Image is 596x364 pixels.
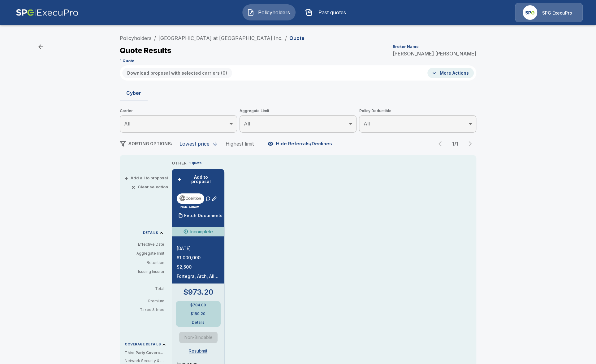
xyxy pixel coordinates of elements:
[186,345,210,357] button: Resubmit
[177,265,219,269] p: $2,500
[244,121,250,127] span: All
[125,308,169,312] p: Taxes & fees
[393,45,419,49] p: Broker Name
[449,141,461,146] p: 1 / 1
[120,108,237,114] span: Carrier
[125,260,164,265] p: Retention
[132,185,135,189] span: ×
[177,274,219,278] p: Fortegra, Arch, Allianz, Aspen, Vantage
[315,9,349,16] span: Past quotes
[133,185,168,189] button: ×Clear selection
[125,358,164,364] p: Network Security & Privacy Liability: Third party liability costs
[122,68,232,78] button: Download proposal with selected carriers (0)
[427,68,474,78] button: More Actions
[158,35,283,41] a: [GEOGRAPHIC_DATA] at [GEOGRAPHIC_DATA] Inc.
[177,256,219,260] p: $1,000,000
[242,4,296,20] button: Policyholders IconPolicyholders
[240,108,357,114] span: Aggregate Limit
[363,121,369,127] span: All
[190,228,213,235] p: Incomplete
[190,303,206,307] p: $784.00
[289,36,304,41] p: Quote
[125,350,169,356] p: Third Party Coverage
[177,174,219,185] button: +Add to proposal
[125,287,169,291] p: Total
[179,193,202,203] img: coalitioncyber
[179,332,222,343] span: Quote is a non-bindable indication
[184,213,222,218] p: Fetch Documents
[179,141,209,147] div: Lowest price
[184,321,212,324] button: Details
[124,121,130,127] span: All
[125,242,164,247] p: Effective Date
[154,34,156,42] li: /
[120,86,148,100] button: Cyber
[120,34,304,42] nav: breadcrumb
[172,160,187,166] p: OTHER
[125,269,164,274] p: Issuing Insurer
[305,9,313,16] img: Past quotes Icon
[300,4,354,20] button: Past quotes IconPast quotes
[126,176,168,180] button: +Add all to proposal
[180,205,202,209] p: Non-Admitted
[266,138,335,150] button: Hide Referrals/Declines
[359,108,476,114] span: Policy Deductible
[143,231,158,235] p: DETAILS
[128,141,172,146] span: SORTING OPTIONS:
[183,288,213,296] p: $973.20
[189,160,191,166] p: 1
[191,312,205,316] p: $189.20
[124,176,128,180] span: +
[393,51,476,56] p: [PERSON_NAME] [PERSON_NAME]
[523,5,537,20] img: Agency Icon
[177,246,219,251] p: [DATE]
[226,141,254,147] div: Highest limit
[257,9,291,16] span: Policyholders
[120,47,171,54] p: Quote Results
[125,299,169,303] p: Premium
[542,10,572,16] p: SPG ExecuPro
[16,3,79,22] img: AA Logo
[125,343,161,346] p: COVERAGE DETAILS
[125,251,164,256] p: Aggregate limit
[247,9,254,16] img: Policyholders Icon
[285,34,287,42] li: /
[178,177,181,182] span: +
[515,3,583,22] a: Agency IconSPG ExecuPro
[120,59,134,63] p: 1 Quote
[120,35,152,41] a: Policyholders
[192,160,202,166] p: quote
